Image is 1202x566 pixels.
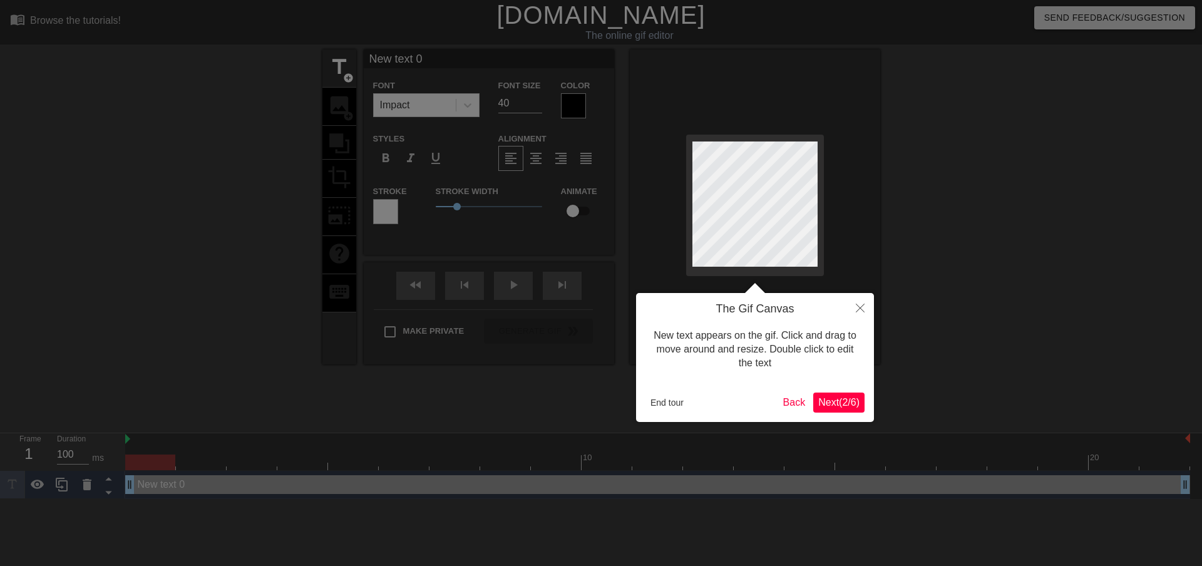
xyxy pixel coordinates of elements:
button: End tour [645,393,689,412]
span: Next ( 2 / 6 ) [818,397,860,408]
button: Back [778,393,811,413]
div: New text appears on the gif. Click and drag to move around and resize. Double click to edit the text [645,316,865,383]
button: Next [813,393,865,413]
h4: The Gif Canvas [645,302,865,316]
button: Close [846,293,874,322]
